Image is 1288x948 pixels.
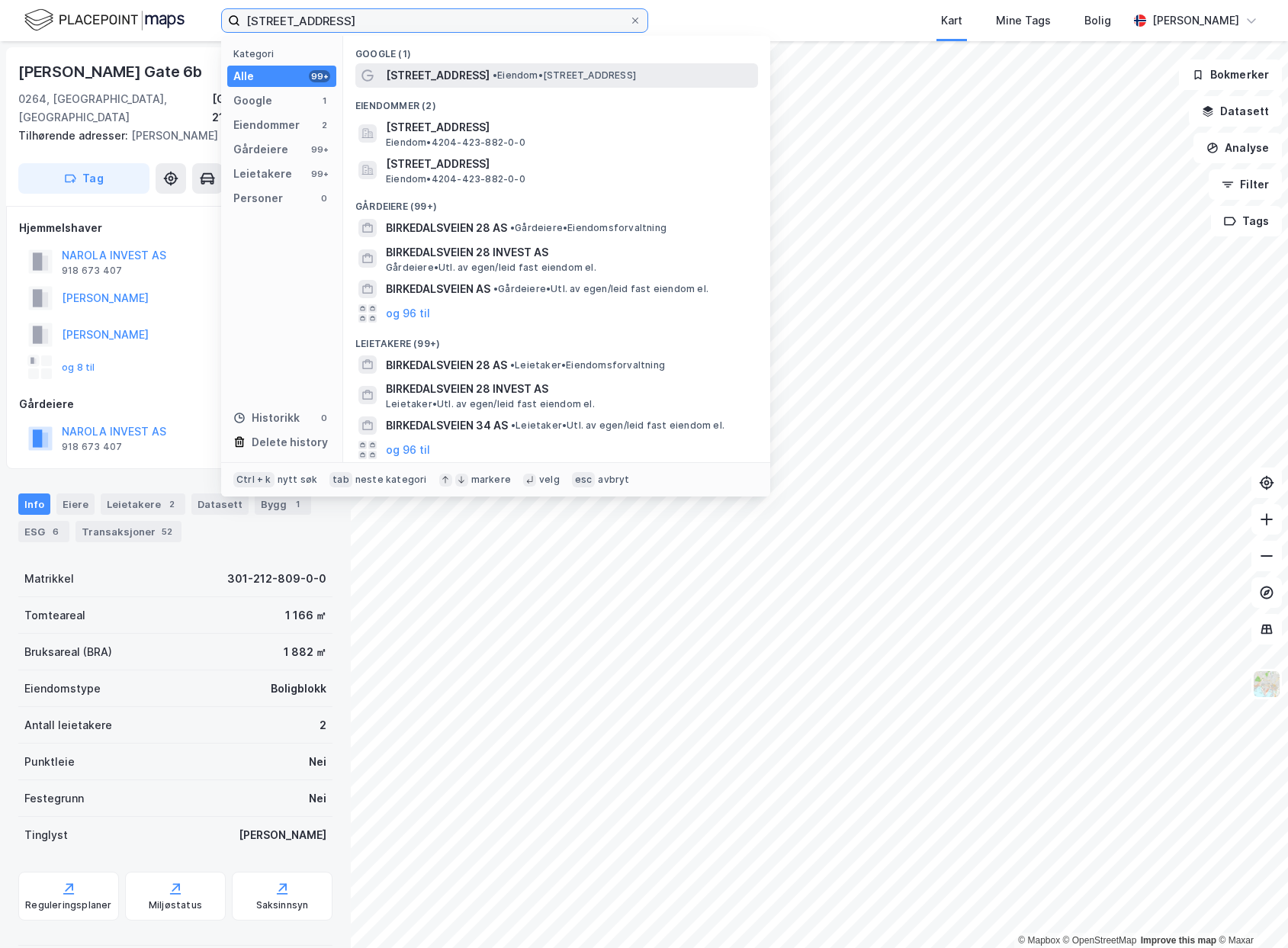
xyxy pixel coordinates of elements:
span: BIRKEDALSVEIEN 28 INVEST AS [386,380,752,398]
iframe: Chat Widget [1212,875,1288,948]
span: Gårdeiere • Utl. av egen/leid fast eiendom el. [493,283,708,295]
div: Leietakere [101,493,185,515]
div: [PERSON_NAME] [239,826,326,844]
span: BIRKEDALSVEIEN 28 AS [386,219,507,237]
input: Søk på adresse, matrikkel, gårdeiere, leietakere eller personer [240,9,629,32]
div: Antall leietakere [24,716,112,734]
div: [PERSON_NAME] Gate 6b [18,59,205,84]
div: 99+ [309,168,330,180]
div: Ctrl + k [233,472,275,487]
div: 918 673 407 [62,441,122,453]
div: tab [329,472,352,487]
div: Eiere [56,493,95,515]
div: [PERSON_NAME] Gate 6a [18,127,320,145]
span: BIRKEDALSVEIEN 28 AS [386,356,507,374]
div: Gårdeiere [233,140,288,159]
div: avbryt [598,474,629,486]
div: Info [18,493,50,515]
div: Miljøstatus [149,899,202,911]
a: Mapbox [1018,935,1060,946]
div: Gårdeiere [19,395,332,413]
button: og 96 til [386,441,430,459]
div: 301-212-809-0-0 [227,570,326,588]
span: BIRKEDALSVEIEN 28 INVEST AS [386,243,752,262]
img: logo.f888ab2527a4732fd821a326f86c7f29.svg [24,7,185,34]
div: neste kategori [355,474,427,486]
button: Tag [18,163,149,194]
div: 1 882 ㎡ [284,643,326,661]
div: Google (1) [343,36,770,63]
div: Personer [233,189,283,207]
span: • [510,359,515,371]
div: [PERSON_NAME] [1152,11,1239,30]
div: 0264, [GEOGRAPHIC_DATA], [GEOGRAPHIC_DATA] [18,90,212,127]
div: 0 [318,192,330,204]
span: Eiendom • 4204-423-882-0-0 [386,173,525,185]
a: Improve this map [1141,935,1216,946]
div: 918 673 407 [62,265,122,277]
span: • [493,283,498,294]
div: Bolig [1084,11,1111,30]
div: Nei [309,753,326,771]
button: og 96 til [386,304,430,323]
div: Tomteareal [24,606,85,625]
div: Festegrunn [24,789,84,808]
div: Hjemmelshaver [19,219,332,237]
div: Bygg [255,493,311,515]
button: Bokmerker [1179,59,1282,90]
div: Historikk [233,409,300,427]
div: 2 [164,496,179,512]
div: Alle [233,67,254,85]
div: Delete history [252,433,328,452]
span: • [493,69,497,81]
span: [STREET_ADDRESS] [386,155,752,173]
button: Filter [1209,169,1282,200]
div: 0 [318,412,330,424]
div: 1 [290,496,305,512]
div: Leietakere (99+) [343,326,770,353]
div: Boligblokk [271,680,326,698]
div: Google [233,92,272,110]
button: Analyse [1193,133,1282,163]
span: BIRKEDALSVEIEN 34 AS [386,416,508,435]
span: BIRKEDALSVEIEN AS [386,280,490,298]
div: Punktleie [24,753,75,771]
span: Leietaker • Utl. av egen/leid fast eiendom el. [386,398,595,410]
div: Gårdeiere (99+) [343,188,770,216]
div: ESG [18,521,69,542]
div: 2 [320,716,326,734]
div: Kart [941,11,962,30]
div: Mine Tags [996,11,1051,30]
div: markere [471,474,511,486]
a: OpenStreetMap [1063,935,1137,946]
div: Nei [309,789,326,808]
div: Eiendommer [233,116,300,134]
div: Datasett [191,493,249,515]
span: • [510,222,515,233]
span: Leietaker • Eiendomsforvaltning [510,359,665,371]
div: esc [572,472,596,487]
div: velg [539,474,560,486]
span: Tilhørende adresser: [18,129,131,142]
div: 52 [159,524,175,539]
div: Saksinnsyn [256,899,309,911]
div: 99+ [309,143,330,156]
span: Gårdeiere • Utl. av egen/leid fast eiendom el. [386,262,596,274]
div: Tinglyst [24,826,68,844]
img: Z [1252,670,1281,699]
button: Tags [1211,206,1282,236]
div: Transaksjoner [75,521,181,542]
span: [STREET_ADDRESS] [386,66,490,85]
div: 6 [48,524,63,539]
span: Gårdeiere • Eiendomsforvaltning [510,222,666,234]
div: 1 [318,95,330,107]
div: Kategori [233,48,336,59]
div: Eiendomstype [24,680,101,698]
div: 1 166 ㎡ [285,606,326,625]
span: Leietaker • Utl. av egen/leid fast eiendom el. [511,419,724,432]
div: Eiendommer (2) [343,88,770,115]
div: Leietakere [233,165,292,183]
button: Datasett [1189,96,1282,127]
div: 2 [318,119,330,131]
